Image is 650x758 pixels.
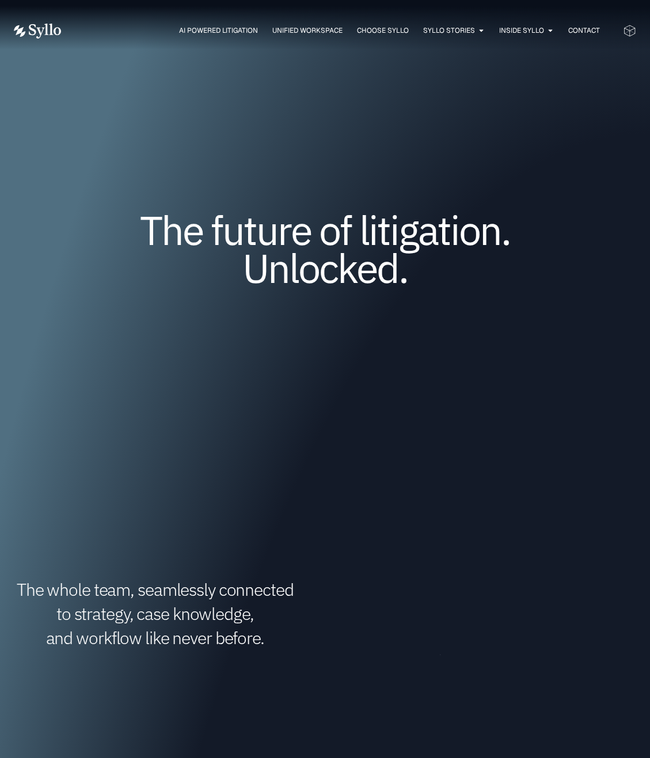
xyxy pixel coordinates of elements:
[84,25,600,36] div: Menu Toggle
[14,24,61,39] img: Vector
[179,25,258,36] a: AI Powered Litigation
[568,25,600,36] a: Contact
[423,25,475,36] a: Syllo Stories
[272,25,343,36] a: Unified Workspace
[83,211,567,287] h1: The future of litigation. Unlocked.
[14,577,297,650] h1: The whole team, seamlessly connected to strategy, case knowledge, and workflow like never before.
[357,25,409,36] a: Choose Syllo
[84,25,600,36] nav: Menu
[499,25,544,36] a: Inside Syllo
